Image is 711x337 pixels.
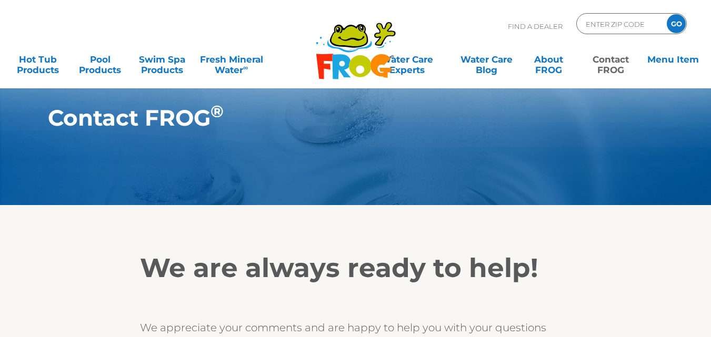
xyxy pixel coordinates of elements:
a: PoolProducts [73,49,128,70]
a: AboutFROG [521,49,576,70]
a: Water CareExperts [363,49,452,70]
input: GO [667,14,686,33]
input: Zip Code Form [585,16,656,32]
h1: Contact FROG [48,105,615,130]
a: Swim SpaProducts [135,49,190,70]
a: Menu Item [645,49,700,70]
h2: We are always ready to help! [140,252,572,284]
a: ContactFROG [583,49,638,70]
a: Hot TubProducts [11,49,66,70]
p: We appreciate your comments and are happy to help you with your questions [140,319,572,336]
sup: ∞ [243,64,248,72]
a: Fresh MineralWater∞ [197,49,266,70]
sup: ® [211,101,224,121]
a: Water CareBlog [459,49,514,70]
p: Find A Dealer [508,13,563,39]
